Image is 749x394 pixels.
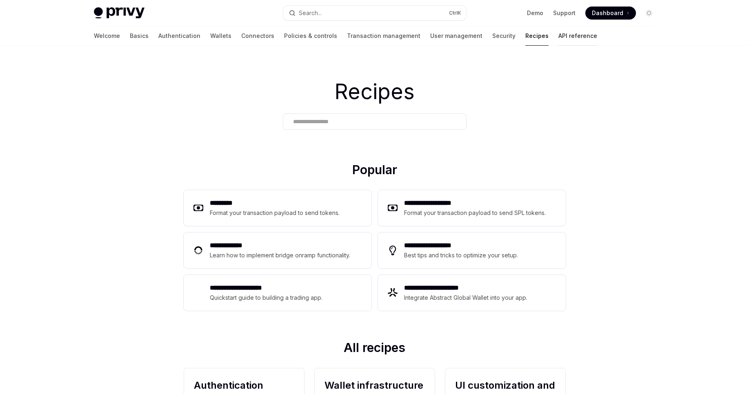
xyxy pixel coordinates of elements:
a: User management [430,26,482,46]
div: Search... [299,8,322,18]
div: Format your transaction payload to send tokens. [210,208,340,218]
div: Best tips and tricks to optimize your setup. [404,250,519,260]
a: Security [492,26,516,46]
div: Format your transaction payload to send SPL tokens. [404,208,547,218]
div: Integrate Abstract Global Wallet into your app. [404,293,528,303]
a: Demo [527,9,543,17]
a: Dashboard [585,7,636,20]
span: Ctrl K [449,10,461,16]
button: Toggle dark mode [642,7,656,20]
a: API reference [558,26,597,46]
span: Dashboard [592,9,623,17]
a: Connectors [241,26,274,46]
a: **** **** ***Learn how to implement bridge onramp functionality. [184,232,371,268]
a: Transaction management [347,26,420,46]
a: Welcome [94,26,120,46]
a: Policies & controls [284,26,337,46]
a: **** ****Format your transaction payload to send tokens. [184,190,371,226]
div: Learn how to implement bridge onramp functionality. [210,250,353,260]
h2: All recipes [184,340,566,358]
a: Wallets [210,26,231,46]
div: Quickstart guide to building a trading app. [210,293,323,303]
a: Authentication [158,26,200,46]
a: Recipes [525,26,549,46]
a: Basics [130,26,149,46]
button: Open search [283,6,466,20]
a: Support [553,9,576,17]
img: light logo [94,7,144,19]
h2: Popular [184,162,566,180]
